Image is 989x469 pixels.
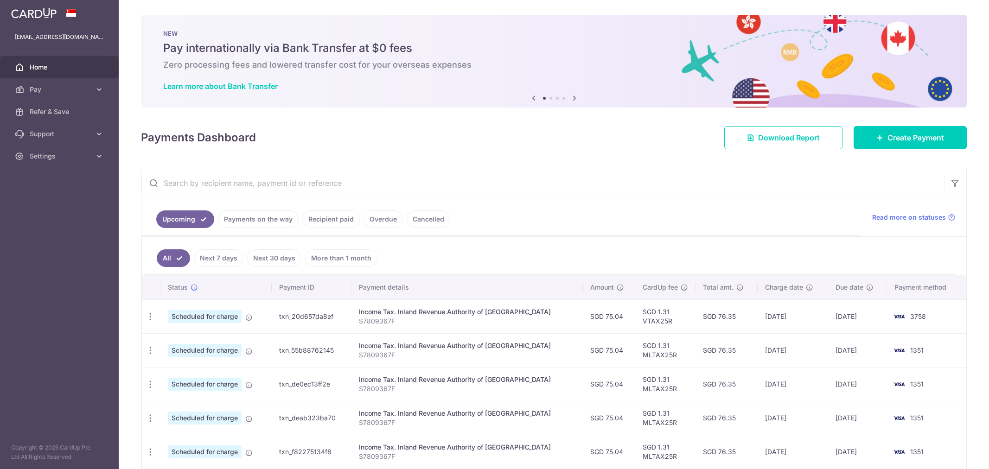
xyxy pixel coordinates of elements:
[247,249,301,267] a: Next 30 days
[635,299,695,333] td: SGD 1.31 VTAX25R
[758,132,820,143] span: Download Report
[583,435,635,469] td: SGD 75.04
[168,310,242,323] span: Scheduled for charge
[168,378,242,391] span: Scheduled for charge
[141,15,967,108] img: Bank transfer banner
[910,414,924,422] span: 1351
[828,367,887,401] td: [DATE]
[364,210,403,228] a: Overdue
[218,210,299,228] a: Payments on the way
[359,375,575,384] div: Income Tax. Inland Revenue Authority of [GEOGRAPHIC_DATA]
[272,299,351,333] td: txn_20d657da8ef
[359,418,575,427] p: S7809367F
[890,379,908,390] img: Bank Card
[583,333,635,367] td: SGD 75.04
[163,41,944,56] h5: Pay internationally via Bank Transfer at $0 fees
[156,210,214,228] a: Upcoming
[141,168,944,198] input: Search by recipient name, payment id or reference
[359,317,575,326] p: S7809367F
[872,213,946,222] span: Read more on statuses
[168,445,242,458] span: Scheduled for charge
[887,132,944,143] span: Create Payment
[163,82,278,91] a: Learn more about Bank Transfer
[695,401,758,435] td: SGD 76.35
[854,126,967,149] a: Create Payment
[758,435,828,469] td: [DATE]
[758,299,828,333] td: [DATE]
[163,59,944,70] h6: Zero processing fees and lowered transfer cost for your overseas expenses
[583,299,635,333] td: SGD 75.04
[351,275,582,299] th: Payment details
[635,435,695,469] td: SGD 1.31 MLTAX25R
[359,443,575,452] div: Income Tax. Inland Revenue Authority of [GEOGRAPHIC_DATA]
[194,249,243,267] a: Next 7 days
[765,283,803,292] span: Charge date
[890,446,908,457] img: Bank Card
[30,129,91,139] span: Support
[359,384,575,393] p: S7809367F
[407,210,450,228] a: Cancelled
[695,367,758,401] td: SGD 76.35
[890,412,908,424] img: Bank Card
[272,367,351,401] td: txn_de0ec13ff2e
[910,448,924,456] span: 1351
[887,275,966,299] th: Payment method
[30,63,91,72] span: Home
[302,210,360,228] a: Recipient paid
[724,126,842,149] a: Download Report
[141,129,256,146] h4: Payments Dashboard
[890,345,908,356] img: Bank Card
[703,283,734,292] span: Total amt.
[359,307,575,317] div: Income Tax. Inland Revenue Authority of [GEOGRAPHIC_DATA]
[910,380,924,388] span: 1351
[157,249,190,267] a: All
[359,350,575,360] p: S7809367F
[168,344,242,357] span: Scheduled for charge
[583,401,635,435] td: SGD 75.04
[163,30,944,37] p: NEW
[272,401,351,435] td: txn_deab323ba70
[828,299,887,333] td: [DATE]
[635,401,695,435] td: SGD 1.31 MLTAX25R
[758,367,828,401] td: [DATE]
[30,85,91,94] span: Pay
[695,435,758,469] td: SGD 76.35
[828,401,887,435] td: [DATE]
[359,409,575,418] div: Income Tax. Inland Revenue Authority of [GEOGRAPHIC_DATA]
[910,312,926,320] span: 3758
[272,333,351,367] td: txn_55b88762145
[590,283,614,292] span: Amount
[695,299,758,333] td: SGD 76.35
[359,341,575,350] div: Income Tax. Inland Revenue Authority of [GEOGRAPHIC_DATA]
[695,333,758,367] td: SGD 76.35
[828,333,887,367] td: [DATE]
[30,107,91,116] span: Refer & Save
[11,7,57,19] img: CardUp
[272,275,351,299] th: Payment ID
[758,401,828,435] td: [DATE]
[272,435,351,469] td: txn_f82275134f8
[872,213,955,222] a: Read more on statuses
[359,452,575,461] p: S7809367F
[643,283,678,292] span: CardUp fee
[635,367,695,401] td: SGD 1.31 MLTAX25R
[890,311,908,322] img: Bank Card
[15,32,104,42] p: [EMAIL_ADDRESS][DOMAIN_NAME]
[30,152,91,161] span: Settings
[828,435,887,469] td: [DATE]
[836,283,863,292] span: Due date
[168,283,188,292] span: Status
[910,346,924,354] span: 1351
[583,367,635,401] td: SGD 75.04
[305,249,377,267] a: More than 1 month
[758,333,828,367] td: [DATE]
[635,333,695,367] td: SGD 1.31 MLTAX25R
[168,412,242,425] span: Scheduled for charge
